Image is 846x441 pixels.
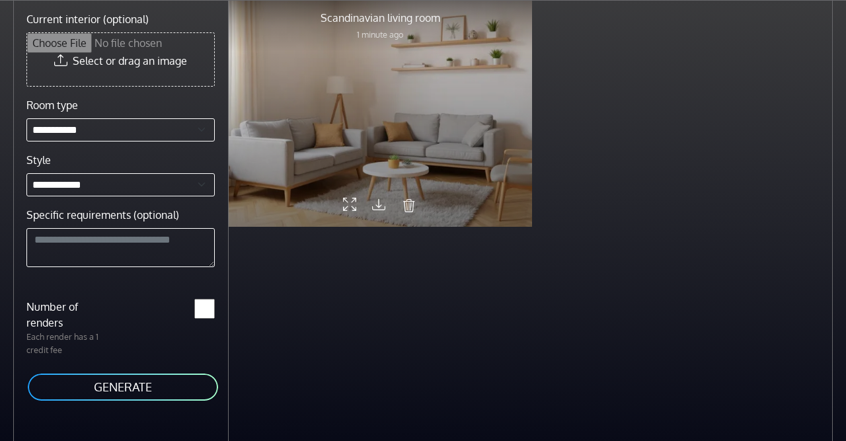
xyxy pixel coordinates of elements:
label: Number of renders [19,299,120,331]
label: Current interior (optional) [26,11,149,27]
label: Specific requirements (optional) [26,207,179,223]
button: GENERATE [26,372,219,402]
p: 1 minute ago [321,28,440,41]
p: Scandinavian living room [321,10,440,26]
label: Room type [26,97,78,113]
label: Style [26,152,51,168]
p: Each render has a 1 credit fee [19,331,120,356]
